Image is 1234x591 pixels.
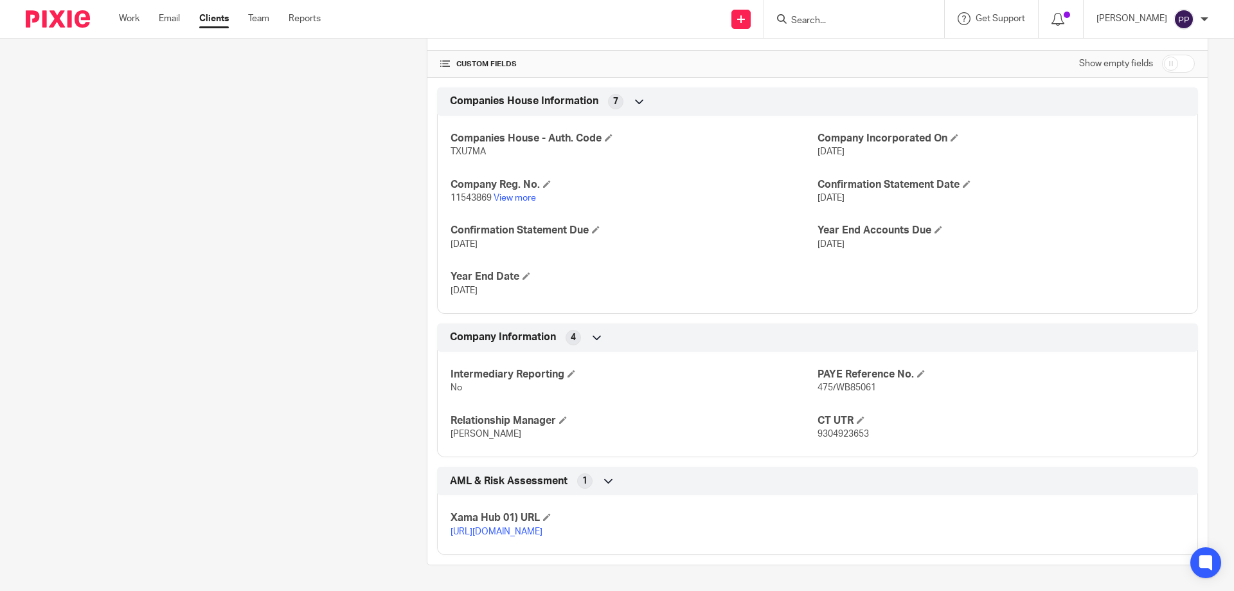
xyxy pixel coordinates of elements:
h4: Year End Accounts Due [818,224,1185,237]
a: Reports [289,12,321,25]
span: 9304923653 [818,430,869,439]
span: Company Information [450,331,556,344]
span: [DATE] [451,286,478,295]
p: [PERSON_NAME] [1096,12,1167,25]
span: [DATE] [818,147,845,156]
span: [PERSON_NAME] [451,430,521,439]
span: TXU7MA [451,147,486,156]
span: 1 [582,475,587,487]
h4: Company Reg. No. [451,178,818,192]
h4: Companies House - Auth. Code [451,132,818,145]
h4: PAYE Reference No. [818,368,1185,381]
input: Search [790,15,906,27]
a: Team [248,12,269,25]
span: 7 [613,95,618,108]
span: [DATE] [451,240,478,249]
h4: Xama Hub 01) URL [451,511,818,525]
a: View more [494,194,536,203]
h4: CUSTOM FIELDS [440,59,818,69]
img: Pixie [26,10,90,28]
span: No [451,383,462,392]
span: Companies House Information [450,95,598,108]
a: Email [159,12,180,25]
img: svg%3E [1174,9,1194,30]
h4: Intermediary Reporting [451,368,818,381]
span: 475/WB85061 [818,383,876,392]
span: Get Support [976,14,1025,23]
h4: Confirmation Statement Due [451,224,818,237]
a: Clients [199,12,229,25]
h4: CT UTR [818,414,1185,428]
label: Show empty fields [1079,57,1153,70]
h4: Year End Date [451,270,818,284]
span: 4 [571,331,576,344]
span: AML & Risk Assessment [450,475,568,488]
span: 11543869 [451,194,492,203]
span: [DATE] [818,240,845,249]
a: Work [119,12,139,25]
h4: Confirmation Statement Date [818,178,1185,192]
span: [DATE] [818,194,845,203]
a: [URL][DOMAIN_NAME] [451,527,542,536]
h4: Company Incorporated On [818,132,1185,145]
h4: Relationship Manager [451,414,818,428]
